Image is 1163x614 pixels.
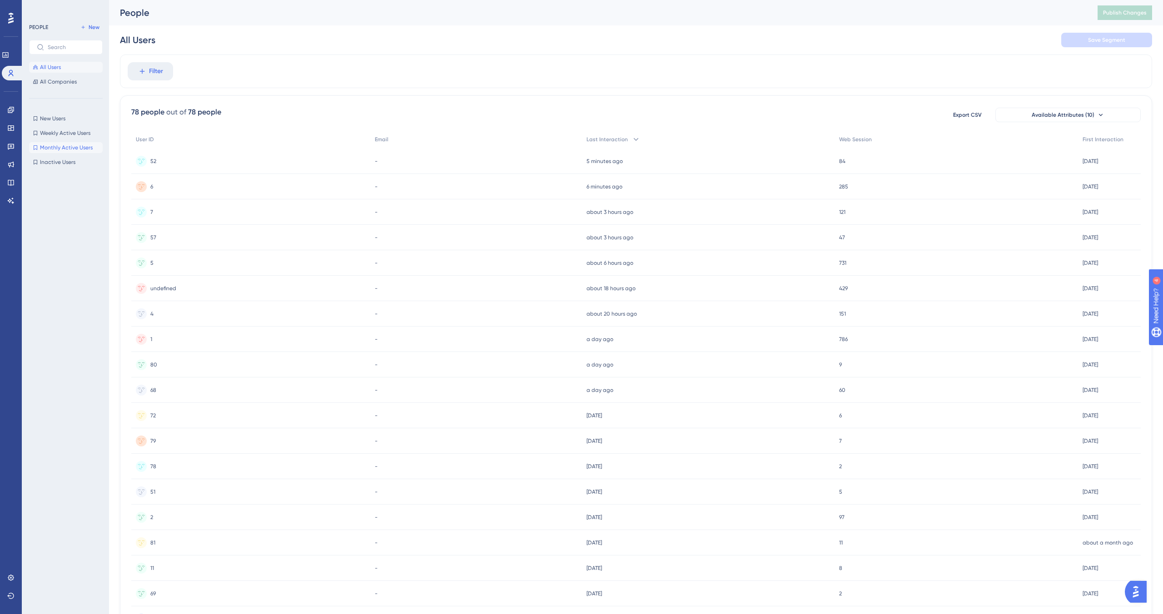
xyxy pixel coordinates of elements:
[839,412,842,419] span: 6
[586,183,622,190] time: 6 minutes ago
[586,234,633,241] time: about 3 hours ago
[48,44,95,50] input: Search
[1083,412,1098,419] time: [DATE]
[150,412,156,419] span: 72
[586,209,633,215] time: about 3 hours ago
[839,386,845,394] span: 60
[375,412,378,419] span: -
[40,144,93,151] span: Monthly Active Users
[29,24,48,31] div: PEOPLE
[29,142,103,153] button: Monthly Active Users
[953,111,982,119] span: Export CSV
[375,336,378,343] span: -
[29,76,103,87] button: All Companies
[77,22,103,33] button: New
[839,514,845,521] span: 97
[63,5,66,12] div: 4
[149,66,163,77] span: Filter
[586,361,613,368] time: a day ago
[375,437,378,445] span: -
[1083,463,1098,470] time: [DATE]
[1083,540,1133,546] time: about a month ago
[150,234,156,241] span: 57
[40,64,61,71] span: All Users
[839,488,842,495] span: 5
[839,158,845,165] span: 84
[1032,111,1094,119] span: Available Attributes (10)
[375,463,378,470] span: -
[839,310,846,317] span: 151
[375,234,378,241] span: -
[586,336,613,342] time: a day ago
[1083,311,1098,317] time: [DATE]
[586,285,636,292] time: about 18 hours ago
[1083,285,1098,292] time: [DATE]
[150,437,156,445] span: 79
[586,514,602,520] time: [DATE]
[29,128,103,139] button: Weekly Active Users
[21,2,57,13] span: Need Help?
[839,285,848,292] span: 429
[150,488,155,495] span: 51
[150,514,153,521] span: 2
[839,259,846,267] span: 731
[586,590,602,597] time: [DATE]
[1083,158,1098,164] time: [DATE]
[944,108,990,122] button: Export CSV
[1083,136,1123,143] span: First Interaction
[1083,438,1098,444] time: [DATE]
[375,259,378,267] span: -
[1083,489,1098,495] time: [DATE]
[150,285,176,292] span: undefined
[136,136,154,143] span: User ID
[839,463,842,470] span: 2
[586,136,628,143] span: Last Interaction
[1083,209,1098,215] time: [DATE]
[40,158,75,166] span: Inactive Users
[150,539,155,546] span: 81
[1083,590,1098,597] time: [DATE]
[1083,234,1098,241] time: [DATE]
[375,183,378,190] span: -
[586,489,602,495] time: [DATE]
[150,590,156,597] span: 69
[839,361,842,368] span: 9
[375,208,378,216] span: -
[839,336,848,343] span: 786
[375,136,388,143] span: Email
[586,387,613,393] time: a day ago
[995,108,1141,122] button: Available Attributes (10)
[89,24,99,31] span: New
[375,361,378,368] span: -
[150,208,153,216] span: 7
[375,310,378,317] span: -
[1083,565,1098,571] time: [DATE]
[1103,9,1147,16] span: Publish Changes
[40,78,77,85] span: All Companies
[40,129,90,137] span: Weekly Active Users
[29,62,103,73] button: All Users
[150,336,152,343] span: 1
[131,107,164,118] div: 78 people
[839,437,842,445] span: 7
[166,107,186,118] div: out of
[1098,5,1152,20] button: Publish Changes
[150,463,156,470] span: 78
[586,540,602,546] time: [DATE]
[150,158,156,165] span: 52
[1083,183,1098,190] time: [DATE]
[586,260,633,266] time: about 6 hours ago
[188,107,221,118] div: 78 people
[375,514,378,521] span: -
[375,590,378,597] span: -
[375,564,378,572] span: -
[150,361,157,368] span: 80
[40,115,65,122] span: New Users
[1083,387,1098,393] time: [DATE]
[375,158,378,165] span: -
[586,438,602,444] time: [DATE]
[839,539,843,546] span: 11
[586,565,602,571] time: [DATE]
[586,412,602,419] time: [DATE]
